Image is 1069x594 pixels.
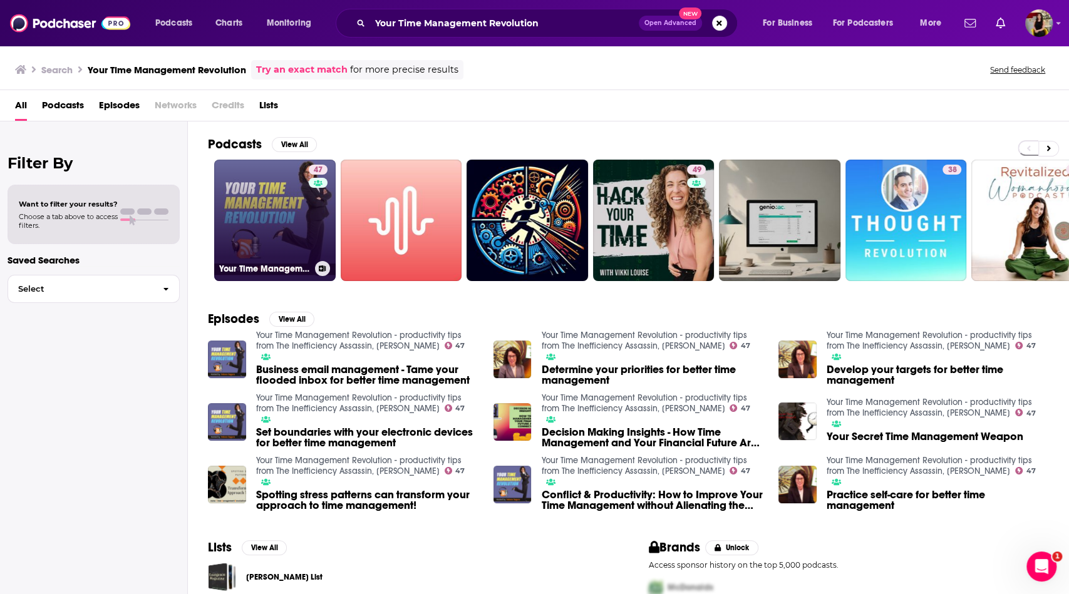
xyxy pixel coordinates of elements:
img: Business email management - Tame your flooded inbox for better time management [208,341,246,379]
span: Lists [259,95,278,121]
a: Develop your targets for better time management [827,364,1049,386]
span: 38 [948,164,956,177]
a: PodcastsView All [208,136,317,152]
button: open menu [754,13,828,33]
span: Want to filter your results? [19,200,118,208]
a: Your Time Management Revolution - productivity tips from The Inefficiency Assassin, Helene Segura [541,392,746,414]
a: Try an exact match [256,63,348,77]
a: Decision Making Insights - How Time Management and Your Financial Future Are Connected [541,427,763,448]
a: Set boundaries with your electronic devices for better time management [208,403,246,441]
a: Podcasts [42,95,84,121]
img: Determine your priorities for better time management [493,341,532,379]
span: All [15,95,27,121]
span: Open Advanced [644,20,696,26]
a: Your Time Management Revolution - productivity tips from The Inefficiency Assassin, Helene Segura [256,392,462,414]
span: 47 [1026,468,1036,474]
a: Your Time Management Revolution - productivity tips from The Inefficiency Assassin, Helene Segura [256,455,462,476]
h2: Lists [208,540,232,555]
span: Select [8,285,153,293]
span: Choose a tab above to access filters. [19,212,118,230]
a: 38 [845,160,967,281]
button: open menu [258,13,328,33]
span: 47 [455,343,465,349]
span: 47 [741,468,750,474]
a: Your Time Management Revolution - productivity tips from The Inefficiency Assassin, Helene Segura [256,330,462,351]
button: open menu [911,13,957,33]
button: View All [269,312,314,327]
span: 47 [1026,411,1036,416]
a: 47 [309,165,328,175]
p: Access sponsor history on the top 5,000 podcasts. [649,560,1050,570]
a: 47 [1015,409,1036,416]
a: 38 [942,165,961,175]
h2: Podcasts [208,136,262,152]
h2: Episodes [208,311,259,327]
img: Spotting stress patterns can transform your approach to time management! [208,466,246,504]
span: Monitoring [267,14,311,32]
a: Your Secret Time Management Weapon [827,431,1023,442]
img: Practice self-care for better time management [778,466,817,504]
span: Podcasts [155,14,192,32]
span: 47 [741,406,750,411]
a: EpisodesView All [208,311,314,327]
a: 47 [445,467,465,474]
a: Determine your priorities for better time management [541,364,763,386]
button: open menu [147,13,209,33]
span: Business email management - Tame your flooded inbox for better time management [256,364,478,386]
button: Show profile menu [1025,9,1053,37]
button: Unlock [705,540,758,555]
h3: Your Time Management Revolution [88,64,246,76]
a: [PERSON_NAME] List [246,570,323,584]
span: Charts [215,14,242,32]
span: For Business [763,14,812,32]
p: Saved Searches [8,254,180,266]
span: for more precise results [350,63,458,77]
img: Decision Making Insights - How Time Management and Your Financial Future Are Connected [493,403,532,441]
img: Conflict & Productivity: How to Improve Your Time Management without Alienating the People in You... [493,466,532,504]
iframe: Intercom live chat [1026,551,1056,581]
h3: Your Time Management Revolution - productivity tips from The Inefficiency Assassin, [PERSON_NAME] [219,264,310,274]
a: Your Secret Time Management Weapon [778,402,817,441]
span: Networks [155,95,197,121]
h2: Filter By [8,154,180,172]
button: View All [242,540,287,555]
a: Episodes [99,95,140,121]
a: ListsView All [208,540,287,555]
a: Conflict & Productivity: How to Improve Your Time Management without Alienating the People in You... [541,489,763,511]
a: Practice self-care for better time management [827,489,1049,511]
a: 47 [730,342,750,349]
a: Set boundaries with your electronic devices for better time management [256,427,478,448]
img: Develop your targets for better time management [778,341,817,379]
span: 47 [455,406,465,411]
span: 49 [692,164,701,177]
img: Podchaser - Follow, Share and Rate Podcasts [10,11,130,35]
a: 49 [687,165,706,175]
a: 47Your Time Management Revolution - productivity tips from The Inefficiency Assassin, [PERSON_NAME] [214,160,336,281]
span: New [679,8,701,19]
h3: Search [41,64,73,76]
span: 47 [314,164,323,177]
a: 47 [445,342,465,349]
span: Marcus Lohrmann_Religion_Total List [208,563,236,591]
a: Spotting stress patterns can transform your approach to time management! [256,489,478,511]
span: Credits [212,95,244,121]
a: Charts [207,13,250,33]
span: McDonalds [668,582,713,593]
a: 47 [730,404,750,412]
a: Show notifications dropdown [991,13,1010,34]
a: Your Time Management Revolution - productivity tips from The Inefficiency Assassin, Helene Segura [827,455,1032,476]
img: User Profile [1025,9,1053,37]
span: Logged in as cassey [1025,9,1053,37]
a: Your Time Management Revolution - productivity tips from The Inefficiency Assassin, Helene Segura [541,330,746,351]
div: Search podcasts, credits, & more... [348,9,750,38]
button: View All [272,137,317,152]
